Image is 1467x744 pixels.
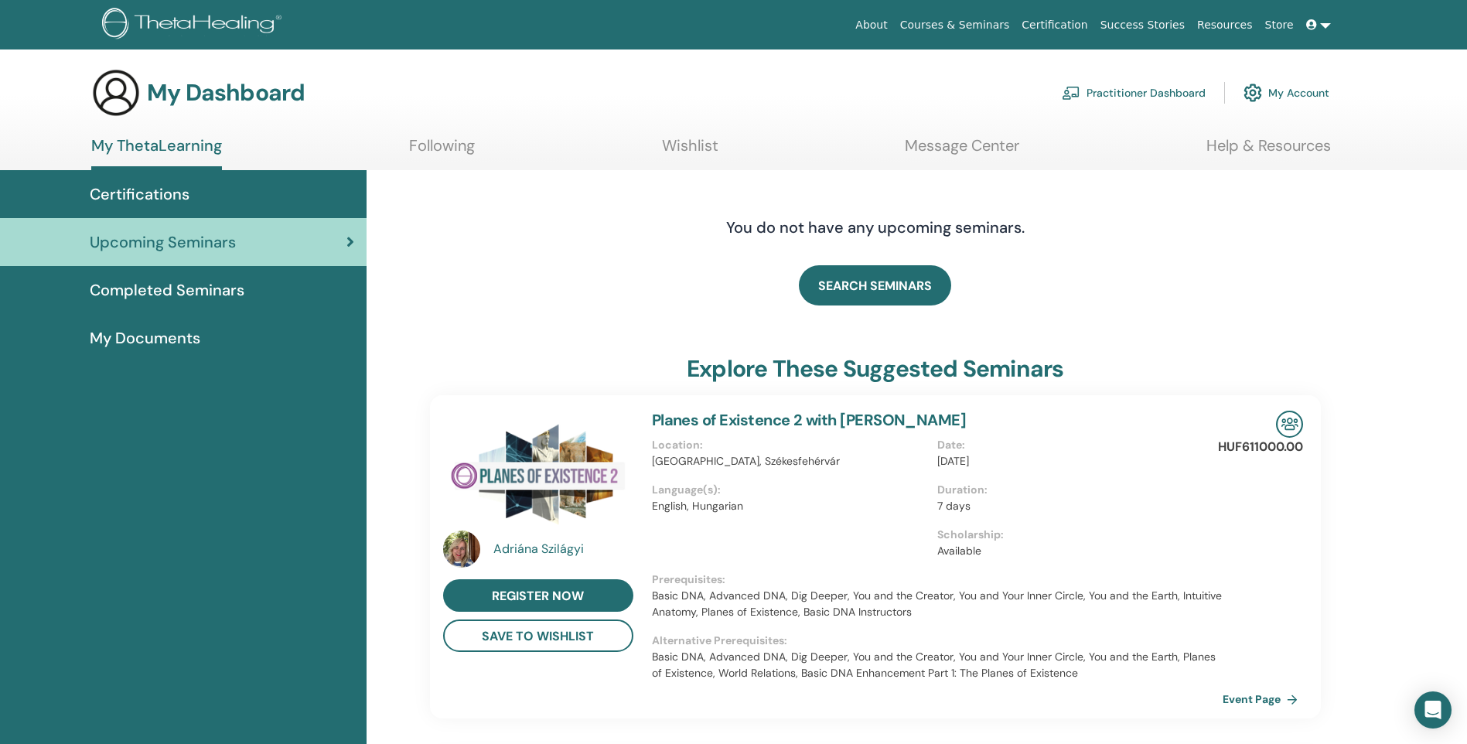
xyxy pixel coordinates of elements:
p: [DATE] [937,453,1213,469]
span: register now [492,588,584,604]
a: Courses & Seminars [894,11,1016,39]
a: My ThetaLearning [91,136,222,170]
p: Date : [937,437,1213,453]
a: register now [443,579,633,612]
a: My Account [1244,76,1329,110]
a: Store [1259,11,1300,39]
img: logo.png [102,8,287,43]
span: Completed Seminars [90,278,244,302]
span: My Documents [90,326,200,350]
p: Language(s) : [652,482,928,498]
p: Basic DNA, Advanced DNA, Dig Deeper, You and the Creator, You and Your Inner Circle, You and the ... [652,588,1223,620]
a: Help & Resources [1206,136,1331,166]
h4: You do not have any upcoming seminars. [632,218,1119,237]
p: HUF611000.00 [1218,438,1303,456]
p: Available [937,543,1213,559]
p: Alternative Prerequisites : [652,633,1223,649]
a: Planes of Existence 2 with [PERSON_NAME] [652,410,967,430]
img: Planes of Existence 2 [443,411,633,535]
h3: My Dashboard [147,79,305,107]
h3: explore these suggested seminars [687,355,1063,383]
img: chalkboard-teacher.svg [1062,86,1080,100]
button: save to wishlist [443,619,633,652]
p: 7 days [937,498,1213,514]
a: SEARCH SEMINARS [799,265,951,305]
img: In-Person Seminar [1276,411,1303,438]
a: Event Page [1223,688,1304,711]
p: Scholarship : [937,527,1213,543]
a: Adriána Szilágyi [493,540,636,558]
span: SEARCH SEMINARS [818,278,932,294]
a: Following [409,136,475,166]
a: Practitioner Dashboard [1062,76,1206,110]
img: cog.svg [1244,80,1262,106]
img: default.jpg [443,531,480,568]
div: Open Intercom Messenger [1414,691,1452,729]
span: Certifications [90,183,189,206]
p: Basic DNA, Advanced DNA, Dig Deeper, You and the Creator, You and Your Inner Circle, You and the ... [652,649,1223,681]
a: Certification [1015,11,1093,39]
a: About [849,11,893,39]
p: [GEOGRAPHIC_DATA], Székesfehérvár [652,453,928,469]
p: Location : [652,437,928,453]
img: generic-user-icon.jpg [91,68,141,118]
p: Prerequisites : [652,572,1223,588]
p: Duration : [937,482,1213,498]
a: Resources [1191,11,1259,39]
a: Success Stories [1094,11,1191,39]
p: English, Hungarian [652,498,928,514]
a: Message Center [905,136,1019,166]
span: Upcoming Seminars [90,230,236,254]
a: Wishlist [662,136,718,166]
